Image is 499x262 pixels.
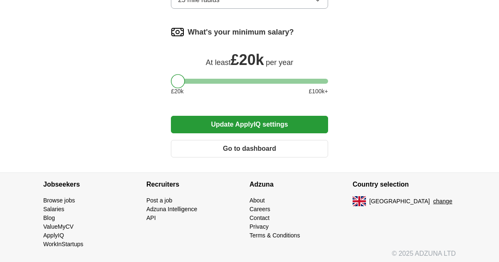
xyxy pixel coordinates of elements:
[171,25,184,39] img: salary.png
[206,58,231,67] span: At least
[231,51,264,68] span: £ 20k
[249,206,270,212] a: Careers
[249,197,265,204] a: About
[249,223,269,230] a: Privacy
[43,232,64,239] a: ApplyIQ
[43,197,75,204] a: Browse jobs
[353,173,456,196] h4: Country selection
[171,87,183,96] span: £ 20 k
[43,223,74,230] a: ValueMyCV
[43,206,64,212] a: Salaries
[146,197,172,204] a: Post a job
[146,215,156,221] a: API
[43,215,55,221] a: Blog
[249,232,300,239] a: Terms & Conditions
[188,27,294,38] label: What's your minimum salary?
[171,140,328,157] button: Go to dashboard
[266,58,293,67] span: per year
[369,197,430,206] span: [GEOGRAPHIC_DATA]
[249,215,269,221] a: Contact
[353,196,366,206] img: UK flag
[171,116,328,133] button: Update ApplyIQ settings
[309,87,328,96] span: £ 100 k+
[146,206,197,212] a: Adzuna Intelligence
[43,241,83,247] a: WorkInStartups
[433,197,452,206] button: change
